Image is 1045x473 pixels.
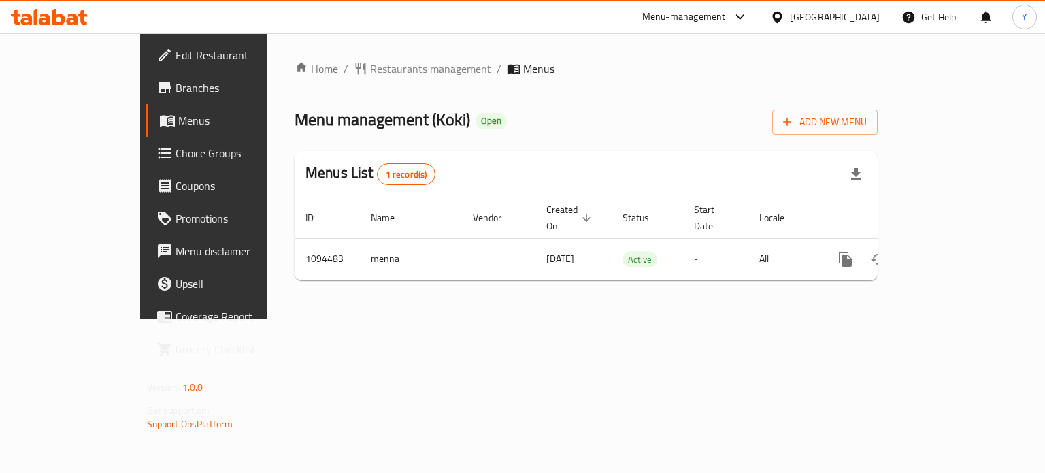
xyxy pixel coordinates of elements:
[146,202,315,235] a: Promotions
[783,114,867,131] span: Add New Menu
[146,137,315,169] a: Choice Groups
[683,238,748,280] td: -
[146,267,315,300] a: Upsell
[473,210,519,226] span: Vendor
[178,112,304,129] span: Menus
[1022,10,1027,25] span: Y
[176,243,304,259] span: Menu disclaimer
[623,210,667,226] span: Status
[862,243,895,276] button: Change Status
[818,197,971,239] th: Actions
[360,238,462,280] td: menna
[772,110,878,135] button: Add New Menu
[147,378,180,396] span: Version:
[642,9,726,25] div: Menu-management
[476,115,507,127] span: Open
[759,210,802,226] span: Locale
[295,197,971,280] table: enhanced table
[146,104,315,137] a: Menus
[146,333,315,365] a: Grocery Checklist
[694,201,732,234] span: Start Date
[840,158,872,191] div: Export file
[370,61,491,77] span: Restaurants management
[182,378,203,396] span: 1.0.0
[146,71,315,104] a: Branches
[378,168,435,181] span: 1 record(s)
[354,61,491,77] a: Restaurants management
[476,113,507,129] div: Open
[176,341,304,357] span: Grocery Checklist
[147,415,233,433] a: Support.OpsPlatform
[176,210,304,227] span: Promotions
[176,145,304,161] span: Choice Groups
[748,238,818,280] td: All
[790,10,880,25] div: [GEOGRAPHIC_DATA]
[146,235,315,267] a: Menu disclaimer
[497,61,501,77] li: /
[176,80,304,96] span: Branches
[344,61,348,77] li: /
[305,210,331,226] span: ID
[623,251,657,267] div: Active
[523,61,554,77] span: Menus
[147,402,210,419] span: Get support on:
[146,169,315,202] a: Coupons
[295,61,878,77] nav: breadcrumb
[371,210,412,226] span: Name
[305,163,435,185] h2: Menus List
[546,201,595,234] span: Created On
[295,238,360,280] td: 1094483
[146,39,315,71] a: Edit Restaurant
[829,243,862,276] button: more
[176,178,304,194] span: Coupons
[546,250,574,267] span: [DATE]
[295,61,338,77] a: Home
[146,300,315,333] a: Coverage Report
[623,252,657,267] span: Active
[176,308,304,325] span: Coverage Report
[295,104,470,135] span: Menu management ( Koki )
[176,47,304,63] span: Edit Restaurant
[176,276,304,292] span: Upsell
[377,163,436,185] div: Total records count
